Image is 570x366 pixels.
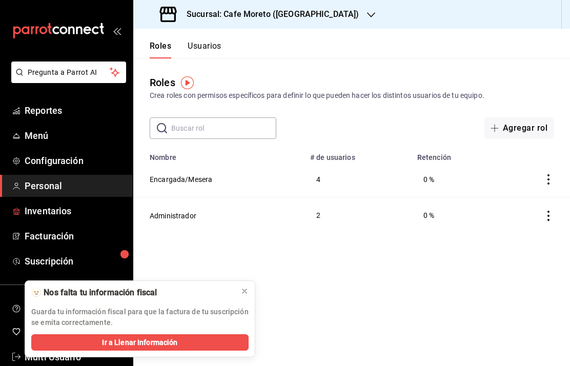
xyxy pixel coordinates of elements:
[25,104,125,117] span: Reportes
[28,67,110,78] span: Pregunta a Parrot AI
[484,117,554,139] button: Agregar rol
[150,174,212,185] button: Encargada/Mesera
[171,118,276,138] input: Buscar rol
[133,147,304,161] th: Nombre
[150,211,196,221] button: Administrador
[150,41,221,58] div: navigation tabs
[411,161,498,197] td: 0 %
[102,337,177,348] span: Ir a Llenar Información
[150,90,554,101] div: Crea roles con permisos específicos para definir lo que pueden hacer los distintos usuarios de tu...
[31,334,249,351] button: Ir a Llenar Información
[113,27,121,35] button: open_drawer_menu
[543,174,554,185] button: actions
[11,62,126,83] button: Pregunta a Parrot AI
[31,307,249,328] p: Guarda tu información fiscal para que la factura de tu suscripción se emita correctamente.
[411,147,498,161] th: Retención
[411,197,498,233] td: 0 %
[150,41,171,58] button: Roles
[178,8,359,21] h3: Sucursal: Cafe Moreto ([GEOGRAPHIC_DATA])
[25,350,125,364] span: Multi Usuario
[31,287,232,298] div: 🫥 Nos falta tu información fiscal
[25,154,125,168] span: Configuración
[543,211,554,221] button: actions
[304,197,411,233] td: 2
[25,129,125,143] span: Menú
[304,147,411,161] th: # de usuarios
[25,179,125,193] span: Personal
[304,161,411,197] td: 4
[25,254,125,268] span: Suscripción
[188,41,221,58] button: Usuarios
[181,76,194,89] img: Tooltip marker
[25,229,125,243] span: Facturación
[25,204,125,218] span: Inventarios
[7,74,126,85] a: Pregunta a Parrot AI
[150,75,175,90] div: Roles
